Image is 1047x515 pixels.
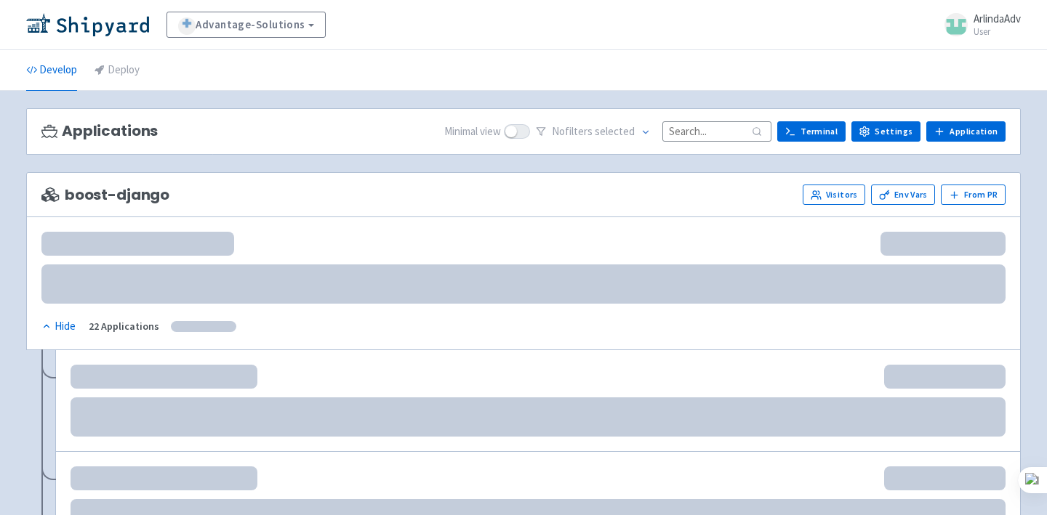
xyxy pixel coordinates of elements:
[595,124,635,138] span: selected
[444,123,501,140] span: Minimal view
[777,121,846,142] a: Terminal
[26,13,149,36] img: Shipyard logo
[552,123,635,140] span: No filter s
[41,318,76,335] div: Hide
[936,13,1021,36] a: ArlindaAdv User
[803,184,865,205] a: Visitors
[871,184,935,205] a: Env Vars
[41,187,169,203] span: boost-django
[167,12,326,38] a: Advantage-Solutions
[26,50,77,91] a: Develop
[941,184,1006,205] button: From PR
[974,27,1021,36] small: User
[41,318,77,335] button: Hide
[662,121,771,141] input: Search...
[41,123,158,139] h3: Applications
[95,50,140,91] a: Deploy
[89,318,159,335] div: 22 Applications
[851,121,920,142] a: Settings
[926,121,1006,142] a: Application
[974,12,1021,25] span: ArlindaAdv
